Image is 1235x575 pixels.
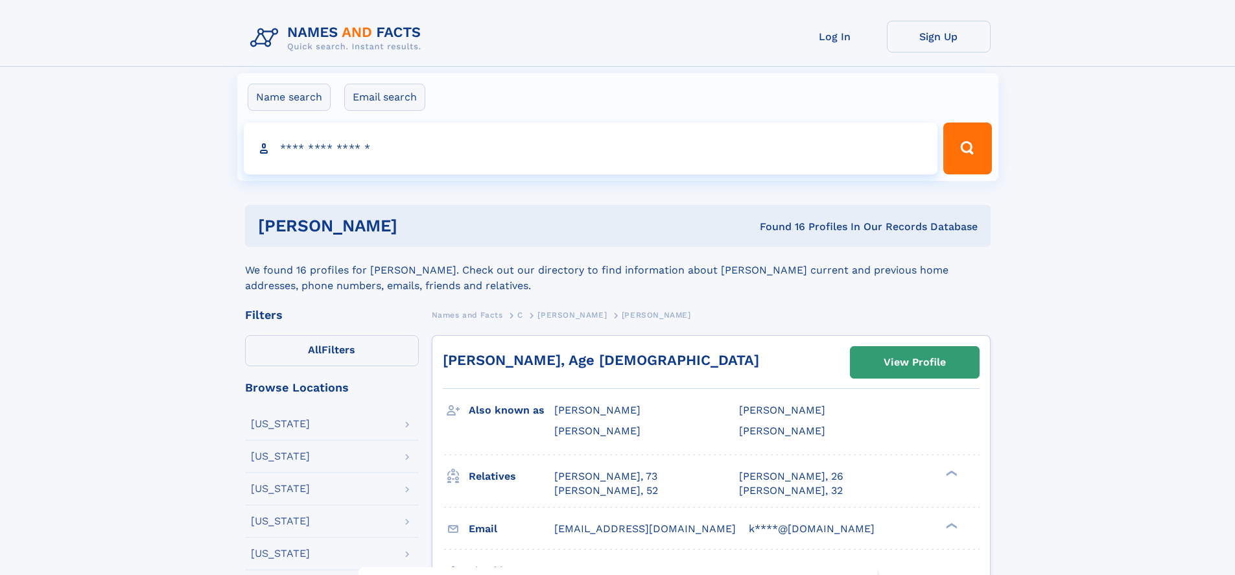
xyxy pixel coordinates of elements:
[537,311,607,320] span: [PERSON_NAME]
[554,469,657,484] a: [PERSON_NAME], 73
[739,404,825,416] span: [PERSON_NAME]
[245,309,419,321] div: Filters
[554,425,641,437] span: [PERSON_NAME]
[432,307,503,323] a: Names and Facts
[943,123,991,174] button: Search Button
[884,347,946,377] div: View Profile
[554,404,641,416] span: [PERSON_NAME]
[245,382,419,393] div: Browse Locations
[443,352,759,368] a: [PERSON_NAME], Age [DEMOGRAPHIC_DATA]
[578,220,978,234] div: Found 16 Profiles In Our Records Database
[308,344,322,356] span: All
[469,465,554,487] h3: Relatives
[251,548,310,559] div: [US_STATE]
[258,218,579,234] h1: [PERSON_NAME]
[851,347,979,378] a: View Profile
[469,399,554,421] h3: Also known as
[943,469,958,477] div: ❯
[469,518,554,540] h3: Email
[887,21,991,53] a: Sign Up
[245,335,419,366] label: Filters
[344,84,425,111] label: Email search
[251,451,310,462] div: [US_STATE]
[622,311,691,320] span: [PERSON_NAME]
[517,311,523,320] span: C
[245,247,991,294] div: We found 16 profiles for [PERSON_NAME]. Check out our directory to find information about [PERSON...
[943,521,958,530] div: ❯
[517,307,523,323] a: C
[739,484,843,498] a: [PERSON_NAME], 32
[537,307,607,323] a: [PERSON_NAME]
[251,484,310,494] div: [US_STATE]
[554,484,658,498] a: [PERSON_NAME], 52
[783,21,887,53] a: Log In
[245,21,432,56] img: Logo Names and Facts
[554,522,736,535] span: [EMAIL_ADDRESS][DOMAIN_NAME]
[739,469,843,484] a: [PERSON_NAME], 26
[251,419,310,429] div: [US_STATE]
[244,123,938,174] input: search input
[251,516,310,526] div: [US_STATE]
[739,425,825,437] span: [PERSON_NAME]
[248,84,331,111] label: Name search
